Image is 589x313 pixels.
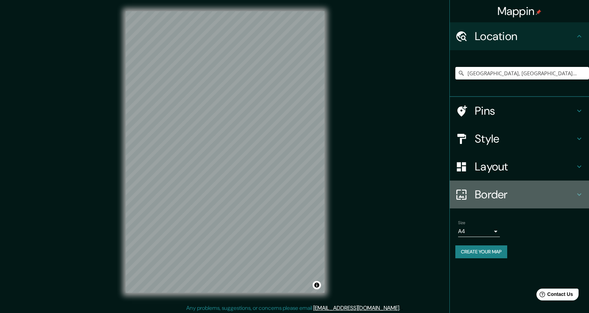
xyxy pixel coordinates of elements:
[475,160,575,174] h4: Layout
[475,188,575,201] h4: Border
[450,153,589,181] div: Layout
[450,125,589,153] div: Style
[400,304,401,312] div: .
[450,22,589,50] div: Location
[186,304,400,312] p: Any problems, suggestions, or concerns please email .
[475,29,575,43] h4: Location
[126,11,324,293] canvas: Map
[450,97,589,125] div: Pins
[313,304,399,312] a: [EMAIL_ADDRESS][DOMAIN_NAME]
[475,104,575,118] h4: Pins
[536,9,541,15] img: pin-icon.png
[455,67,589,79] input: Pick your city or area
[458,220,465,226] label: Size
[527,286,581,305] iframe: Help widget launcher
[475,132,575,146] h4: Style
[450,181,589,208] div: Border
[458,226,500,237] div: A4
[455,245,507,258] button: Create your map
[497,4,542,18] h4: Mappin
[401,304,403,312] div: .
[313,281,321,289] button: Toggle attribution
